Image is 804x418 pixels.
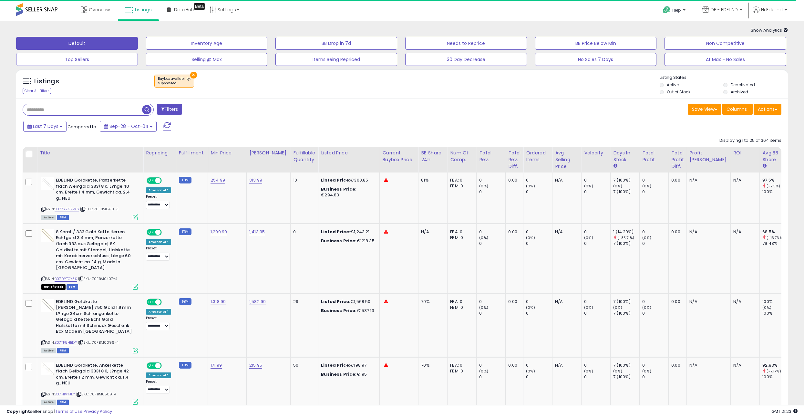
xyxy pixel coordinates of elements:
b: Listed Price: [321,177,350,183]
div: Total Rev. Diff. [508,150,521,170]
div: Listed Price [321,150,377,156]
i: Get Help [663,6,671,14]
div: N/A [733,177,755,183]
div: N/A [689,177,726,183]
div: N/A [555,177,576,183]
div: FBA: 0 [450,177,471,183]
label: Deactivated [731,82,755,88]
div: Amazon AI * [146,239,171,245]
span: All listings currently available for purchase on Amazon [41,215,56,220]
span: Compared to: [67,124,97,130]
button: Last 7 Days [23,121,67,132]
small: (0%) [584,369,593,374]
div: [PERSON_NAME] [249,150,288,156]
small: (0%) [613,183,622,189]
div: 0 [479,229,505,235]
button: Filters [157,104,182,115]
label: Out of Stock [667,89,690,95]
div: 7 (100%) [613,299,639,305]
div: 68.5% [762,229,789,235]
div: seller snap | | [6,409,112,415]
span: OFF [161,299,171,305]
small: Avg BB Share. [762,163,766,169]
button: Top Sellers [16,53,138,66]
div: 1 (14.29%) [613,229,639,235]
button: Sep-28 - Oct-04 [100,121,157,132]
div: 50 [293,362,313,368]
div: suppressed [158,81,191,86]
span: Overview [89,6,110,13]
a: 254.99 [211,177,225,183]
div: 0 [479,362,505,368]
div: 29 [293,299,313,305]
p: Listing States: [660,75,788,81]
span: Buybox availability : [158,76,191,86]
div: N/A [689,229,726,235]
div: FBM: 0 [450,305,471,310]
div: 81% [421,177,442,183]
div: ASIN: [41,229,138,289]
div: ASIN: [41,299,138,353]
span: 2025-10-12 21:23 GMT [771,408,798,414]
div: FBM: 0 [450,183,471,189]
div: 0 [479,310,505,316]
img: 41uIJLW+vGL._SL40_.jpg [41,229,54,242]
button: Needs to Reprice [405,37,527,50]
div: N/A [555,229,576,235]
div: ASIN: [41,177,138,219]
small: (0%) [479,235,488,240]
small: (0%) [479,305,488,310]
div: Profit [PERSON_NAME] [689,150,728,163]
div: €1537.13 [321,308,375,314]
small: (0%) [642,305,651,310]
div: €294.83 [321,186,375,198]
a: B079YTCX3S [55,276,77,282]
div: FBA: 0 [450,299,471,305]
button: Inventory Age [146,37,268,50]
a: B07H1VYJLY [55,392,75,397]
div: Preset: [146,316,171,330]
button: Save View [688,104,721,115]
span: | SKU: 70FBM0509-4 [76,392,116,397]
div: Min Price [211,150,244,156]
b: Business Price: [321,308,356,314]
div: 97.5% [762,177,789,183]
span: ON [147,178,155,183]
div: 70% [421,362,442,368]
small: (0%) [584,235,593,240]
small: FBM [179,177,191,183]
span: | SKU: 70FBM0410-3 [80,206,119,212]
div: 0.00 [508,299,518,305]
div: 0.00 [508,362,518,368]
div: Preset: [146,246,171,261]
div: ROI [733,150,757,156]
b: EDELIND Goldkette [PERSON_NAME] 750 Gold 1.9 mm L?nge 34cm Schlangenkette Gelbgold Kette Echt Gol... [56,299,134,336]
div: ASIN: [41,362,138,404]
button: Actions [754,104,781,115]
div: Amazon AI * [146,187,171,193]
div: 0.00 [671,362,682,368]
div: 7 (100%) [613,310,639,316]
div: Velocity [584,150,608,156]
div: 0 [526,299,552,305]
div: 0 [526,362,552,368]
div: 0 [479,241,505,246]
a: Hi Edelind [753,6,787,21]
small: Days In Stock. [613,163,617,169]
span: Help [672,7,681,13]
div: Current Buybox Price [382,150,416,163]
div: 100% [762,310,789,316]
span: Last 7 Days [33,123,58,130]
div: Num of Comp. [450,150,474,163]
span: All listings currently available for purchase on Amazon [41,400,56,405]
div: Title [40,150,140,156]
span: Hi Edelind [761,6,783,13]
div: 0.00 [508,229,518,235]
div: 0 [642,362,668,368]
div: 0 [642,189,668,195]
div: 0 [584,310,610,316]
b: Listed Price: [321,362,350,368]
div: 7 (100%) [613,362,639,368]
span: OFF [161,363,171,368]
button: Selling @ Max [146,53,268,66]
